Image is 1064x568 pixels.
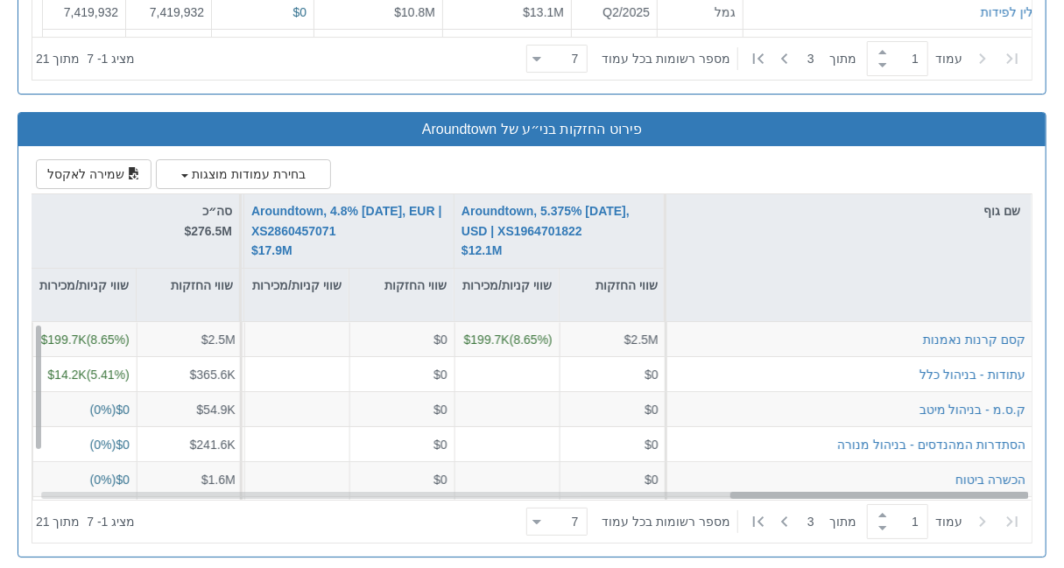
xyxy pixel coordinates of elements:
[32,269,136,322] div: שווי קניות/מכירות
[602,50,730,67] span: ‏מספר רשומות בכל עמוד
[292,4,307,18] span: $0
[196,403,235,417] span: $54.9K
[47,368,129,382] span: ( 5.41 %)
[251,201,447,260] button: Aroundtown, 4.8% [DATE], EUR | XS2860457071 $17.9M
[454,269,559,322] div: שווי קניות/מכירות
[807,513,829,530] span: 3
[251,243,292,257] span: $17.9M
[201,473,236,487] span: $1.6M
[602,513,730,530] span: ‏מספר רשומות בכל עמוד
[349,269,454,302] div: שווי החזקות
[89,403,129,417] span: ( 0 %)
[433,473,447,487] span: $0
[36,502,135,541] div: ‏מציג 1 - 7 ‏ מתוך 21
[116,473,130,487] span: $0
[433,368,447,382] span: $0
[394,4,435,18] span: $10.8M
[624,333,659,347] span: $2.5M
[981,3,1036,20] button: ילין לפידות
[32,122,1032,137] h3: פירוט החזקות בני״ע של Aroundtown
[201,333,236,347] span: $2.5M
[807,50,829,67] span: 3
[645,368,659,382] span: $0
[36,39,135,78] div: ‏מציג 1 - 7 ‏ מתוך 21
[189,438,235,452] span: $241.6K
[920,366,1025,383] button: עתודות - בניהול כלל
[133,3,204,20] div: 7,419,932
[645,473,659,487] span: $0
[935,50,962,67] span: ‏עמוד
[837,436,1025,453] button: הסתדרות המהנדסים - בניהול מנורה
[463,333,552,347] span: ( 8.65 %)
[666,194,1032,228] div: שם גוף
[645,438,659,452] span: $0
[665,3,736,20] div: גמל
[433,403,447,417] span: $0
[116,438,130,452] span: $0
[137,269,240,302] div: שווי החזקות
[645,403,659,417] span: $0
[156,159,331,189] button: בחירת עמודות מוצגות
[935,513,962,530] span: ‏עמוד
[579,3,650,20] div: Q2/2025
[463,333,509,347] span: $199.7K
[116,403,130,417] span: $0
[40,333,86,347] span: $199.7K
[433,333,447,347] span: $0
[40,333,129,347] span: ( 8.65 %)
[433,438,447,452] span: $0
[189,368,235,382] span: $365.6K
[560,269,665,302] div: שווי החזקות
[519,502,1028,541] div: ‏ מתוך
[47,368,86,382] span: $14.2K
[89,473,129,487] span: ( 0 %)
[244,269,349,322] div: שווי קניות/מכירות
[923,331,1025,348] button: קסם קרנות נאמנות
[89,438,129,452] span: ( 0 %)
[462,243,503,257] span: $12.1M
[185,224,232,238] span: $276.5M
[462,201,657,260] button: Aroundtown, 5.375% [DATE], USD | XS1964701822 $12.1M
[523,4,564,18] span: $13.1M
[36,159,151,189] button: שמירה לאקסל
[919,401,1025,418] button: ק.ס.מ - בניהול מיטב
[39,201,232,241] div: סה״כ
[519,39,1028,78] div: ‏ מתוך
[50,3,118,20] div: 7,419,932
[251,201,447,260] div: Aroundtown, 4.8% [DATE], EUR | XS2860457071
[955,471,1025,488] button: הכשרה ביטוח
[462,201,657,260] div: Aroundtown, 5.375% [DATE], USD | XS1964701822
